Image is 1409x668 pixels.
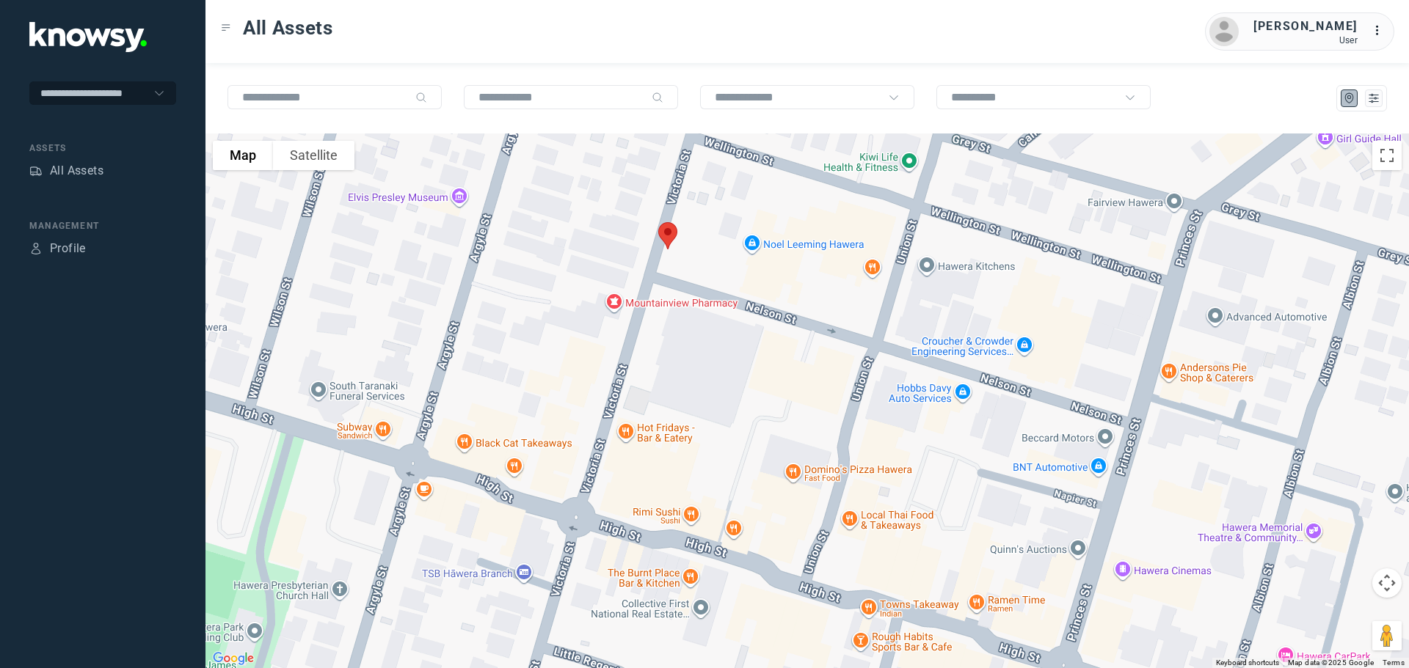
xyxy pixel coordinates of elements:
img: Application Logo [29,22,147,52]
span: Map data ©2025 Google [1288,658,1374,667]
a: Terms (opens in new tab) [1383,658,1405,667]
a: AssetsAll Assets [29,162,103,180]
button: Show satellite imagery [273,141,354,170]
div: Profile [29,242,43,255]
div: List [1367,92,1380,105]
div: Assets [29,142,176,155]
div: Map [1343,92,1356,105]
img: avatar.png [1209,17,1239,46]
div: Profile [50,240,86,257]
a: ProfileProfile [29,240,86,257]
div: Assets [29,164,43,177]
div: Search [415,92,427,103]
div: Toggle Menu [221,23,231,33]
span: All Assets [243,15,333,41]
div: Management [29,219,176,232]
button: Show street map [213,141,273,170]
div: Search [652,92,663,103]
a: Open this area in Google Maps (opens a new window) [209,649,258,668]
div: [PERSON_NAME] [1253,18,1358,35]
div: : [1372,22,1390,40]
div: User [1253,35,1358,45]
button: Drag Pegman onto the map to open Street View [1372,621,1402,650]
button: Keyboard shortcuts [1216,658,1279,668]
div: : [1372,22,1390,42]
div: All Assets [50,162,103,180]
button: Toggle fullscreen view [1372,141,1402,170]
img: Google [209,649,258,668]
tspan: ... [1373,25,1388,36]
button: Map camera controls [1372,568,1402,598]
